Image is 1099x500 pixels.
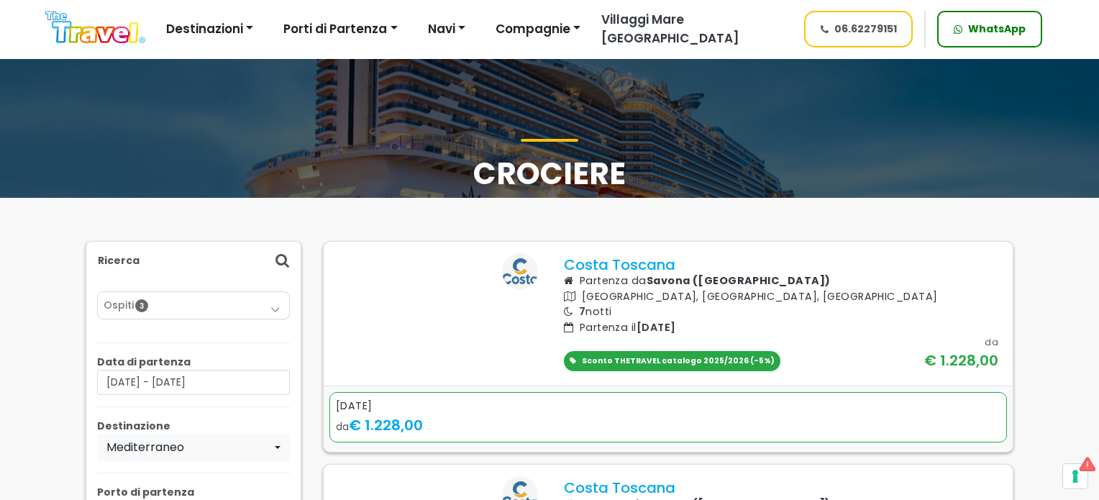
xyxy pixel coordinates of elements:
[637,320,676,335] span: [DATE]
[97,434,290,461] button: Mediterraneo
[97,419,290,434] p: Destinazione
[336,399,1000,414] div: [DATE]
[419,15,475,44] button: Navi
[924,350,998,371] div: € 1.228,00
[106,439,272,456] div: Mediterraneo
[582,355,775,366] span: Sconto THETRAVEL catalogo 2025/2026 (-5%)
[564,289,998,305] p: [GEOGRAPHIC_DATA], [GEOGRAPHIC_DATA], [GEOGRAPHIC_DATA]
[486,15,590,44] button: Compagnie
[157,15,263,44] button: Destinazioni
[97,485,290,500] p: Porto di partenza
[97,355,290,370] p: Data di partenza
[804,11,913,47] a: 06.62279151
[564,256,998,371] a: Costa Toscana Partenza daSavona ([GEOGRAPHIC_DATA]) [GEOGRAPHIC_DATA], [GEOGRAPHIC_DATA], [GEOGRA...
[564,479,998,496] p: Costa Toscana
[590,11,790,47] a: Villaggi Mare [GEOGRAPHIC_DATA]
[564,304,998,320] p: notti
[86,139,1013,192] h1: Crociere
[564,273,998,289] p: Partenza da
[834,22,897,37] span: 06.62279151
[937,11,1042,47] a: WhatsApp
[336,414,1000,436] div: da
[349,415,423,435] span: € 1.228,00
[502,253,538,289] img: costa logo
[968,22,1026,37] span: WhatsApp
[564,256,998,273] p: Costa Toscana
[601,11,739,47] span: Villaggi Mare [GEOGRAPHIC_DATA]
[985,335,998,350] div: da
[86,242,301,280] div: Ricerca
[135,299,148,312] span: 3
[579,304,585,319] span: 7
[98,253,140,268] p: Ricerca
[45,12,145,44] img: Logo The Travel
[647,273,831,288] b: Savona ([GEOGRAPHIC_DATA])
[104,298,283,313] a: Ospiti3
[329,392,1007,442] a: [DATE] da€ 1.228,00
[564,320,998,336] p: Partenza il
[274,15,406,44] button: Porti di Partenza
